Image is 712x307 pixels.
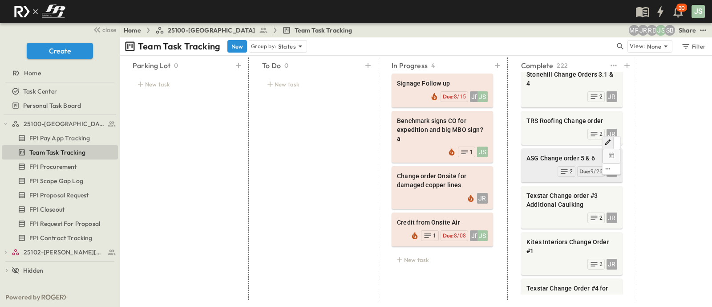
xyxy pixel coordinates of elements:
div: JR [607,213,617,223]
div: JS [477,147,488,157]
a: FPI Contract Tracking [2,232,116,244]
span: TRS Roofing Change order [526,116,617,125]
p: In Progress [392,60,428,71]
div: Team Task Trackingtest [2,145,118,160]
div: Jesse Sullivan (jsullivan@fpibuilders.com) [655,25,666,36]
div: New task [262,78,364,90]
span: 2 [599,93,603,100]
a: Home [124,26,141,35]
span: Kites Interiors Change Order #1 [526,237,617,255]
div: FPI Procurementtest [2,160,118,174]
p: View: [630,41,645,51]
div: New task [133,78,234,90]
nav: breadcrumbs [124,26,358,35]
span: Home [24,69,41,78]
div: FPI Closeouttest [2,202,118,217]
span: 25100-[GEOGRAPHIC_DATA] [168,26,255,35]
span: Texstar Change order #3 Additional Caulking [526,191,617,209]
button: New [227,40,247,53]
p: None [647,42,661,51]
a: FPI Request For Proposal [2,217,116,230]
div: JR [470,91,481,102]
span: 8/15 [454,94,466,100]
span: 2 [599,261,603,268]
div: Sterling Barnett (sterling@fpibuilders.com) [664,25,675,36]
span: Task Center [23,87,57,96]
button: Tracking Date Menu [603,149,620,164]
a: 25100-Vanguard Prep School [12,118,116,130]
span: 25102-Christ The Redeemer Anglican Church [24,248,105,257]
span: Hidden [23,266,43,275]
div: Share [679,26,696,35]
span: 25100-Vanguard Prep School [24,119,105,128]
div: Jayden Ramirez (jramirez@fpibuilders.com) [638,25,648,36]
div: New task [392,254,493,266]
span: FPI Procurement [29,162,77,171]
span: 2 [570,168,573,175]
div: JS [692,5,705,18]
p: To Do [262,60,281,71]
div: JS [477,230,488,241]
p: Group by: [251,42,276,51]
button: Filter [678,40,708,53]
span: Stonehill Change Orders 3.1 & 4 [526,70,617,88]
div: Texstar Change order #3 Additional CaulkingJR2 [521,186,623,229]
span: close [102,25,116,34]
button: test [698,25,708,36]
div: JR [607,259,617,270]
div: FPI Contract Trackingtest [2,231,118,245]
a: FPI Pay App Tracking [2,132,116,144]
span: 2 [599,131,603,138]
span: 8/08 [454,233,466,239]
span: Due: [443,232,454,239]
div: FPI Pay App Trackingtest [2,131,118,145]
span: FPI Request For Proposal [29,219,100,228]
div: JR [477,193,488,204]
a: Team Task Tracking [282,26,352,35]
div: 25102-Christ The Redeemer Anglican Churchtest [2,245,118,259]
span: 1 [470,148,473,156]
button: Edit [603,137,614,149]
div: Personal Task Boardtest [2,98,118,113]
div: JR [607,129,617,139]
span: FPI Proposal Request [29,191,89,200]
button: close [89,23,118,36]
button: Create [27,43,93,59]
button: JS [691,4,706,19]
div: Benchmark signs CO for expedition and big MBO sign? aJS1 [392,111,493,163]
span: FPI Scope Gap Log [29,176,83,185]
p: 30 [679,4,685,12]
a: FPI Procurement [2,160,116,173]
div: Kites Interiors Change Order #1JR2 [521,232,623,275]
span: 1 [433,232,436,239]
span: 2 [599,214,603,221]
div: FPI Proposal Requesttest [2,188,118,202]
span: Due: [579,168,591,175]
button: edit [603,164,613,174]
p: Team Task Tracking [138,40,220,53]
span: 9/26 [591,168,603,175]
p: 0 [174,61,178,70]
div: JR [607,91,617,102]
p: Complete [521,60,553,71]
a: FPI Proposal Request [2,189,116,201]
div: 25100-Vanguard Prep Schooltest [2,117,118,131]
span: FPI Closeout [29,205,65,214]
div: FPI Scope Gap Logtest [2,174,118,188]
span: Credit from Onsite Air [397,218,488,227]
span: Change order Onsite for damaged copper lines [397,172,488,189]
span: Signage Follow up [397,79,488,88]
span: Due: [443,93,454,100]
p: 0 [284,61,288,70]
p: 222 [557,61,568,70]
p: Parking Lot [133,60,170,71]
a: Team Task Tracking [2,146,116,159]
p: Status [278,42,296,51]
div: Monica Pruteanu (mpruteanu@fpibuilders.com) [629,25,639,36]
span: ASG Change order 5 & 6 [526,154,617,163]
a: FPI Scope Gap Log [2,175,116,187]
div: JR [470,230,481,241]
a: Task Center [2,85,116,98]
div: Filter [681,41,706,51]
img: c8d7d1ed905e502e8f77bf7063faec64e13b34fdb1f2bdd94b0e311fc34f8000.png [11,2,69,21]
